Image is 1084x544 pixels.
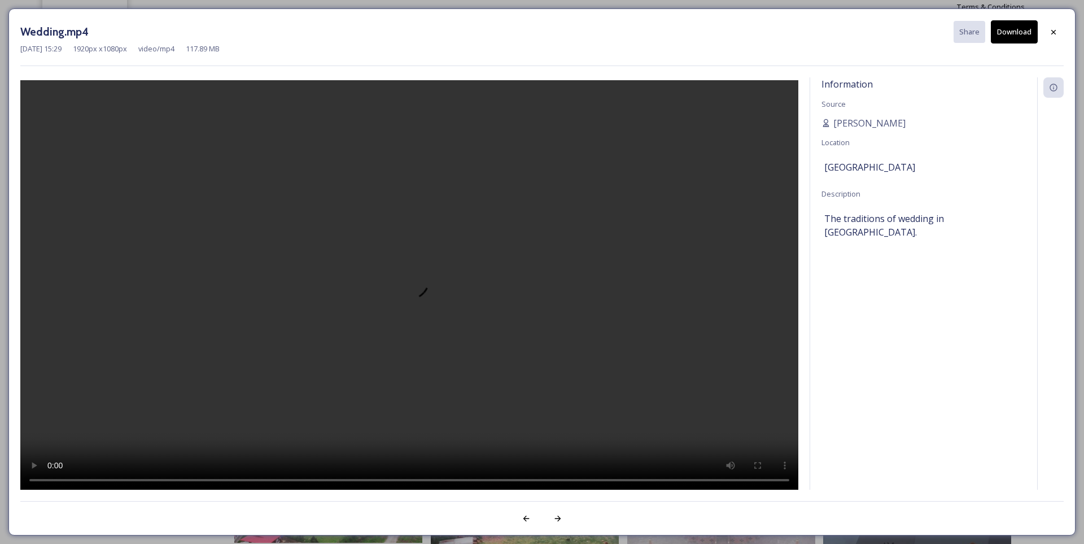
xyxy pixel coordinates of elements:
[821,99,846,109] span: Source
[821,189,860,199] span: Description
[954,21,985,43] button: Share
[20,24,89,40] h3: Wedding.mp4
[186,43,220,54] span: 117.89 MB
[73,43,127,54] span: 1920 px x 1080 px
[824,160,915,174] span: [GEOGRAPHIC_DATA]
[138,43,174,54] span: video/mp4
[833,116,906,130] span: [PERSON_NAME]
[20,43,62,54] span: [DATE] 15:29
[821,137,850,147] span: Location
[991,20,1038,43] button: Download
[821,78,873,90] span: Information
[824,212,1023,239] span: The traditions of wedding in [GEOGRAPHIC_DATA].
